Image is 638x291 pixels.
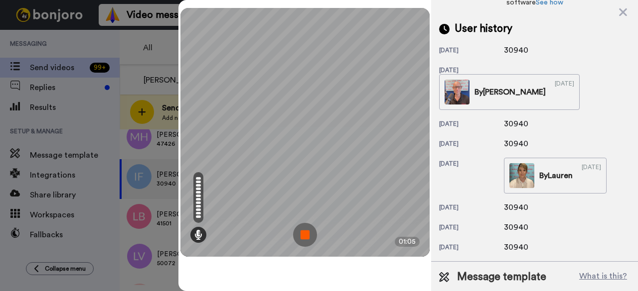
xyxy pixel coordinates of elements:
button: What is this? [576,270,630,285]
div: [DATE] [439,120,504,130]
div: [DATE] [582,163,601,188]
div: 01:05 [395,237,420,247]
div: 30940 [504,201,554,213]
div: By [PERSON_NAME] [475,86,546,98]
div: [DATE] [439,160,504,194]
a: By[PERSON_NAME][DATE] [439,74,580,110]
div: 30940 [504,118,554,130]
img: 87d7b59e-7fb3-47ef-9add-692c528f4bca-thumb.jpg [445,80,470,104]
a: ByLauren[DATE] [504,158,607,194]
img: c39d613f-77fb-4344-80f9-edff60e0c2f4-thumb.jpg [509,163,534,188]
div: [DATE] [439,243,504,253]
div: 30940 [504,221,554,233]
div: 30940 [504,138,554,150]
div: [DATE] [555,80,574,104]
span: Message template [457,270,546,285]
div: [DATE] [439,140,504,150]
div: By Lauren [539,170,573,182]
div: [DATE] [439,66,504,74]
img: ic_record_stop.svg [293,223,317,247]
div: 30940 [504,241,554,253]
div: [DATE] [439,203,504,213]
div: [DATE] [439,223,504,233]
